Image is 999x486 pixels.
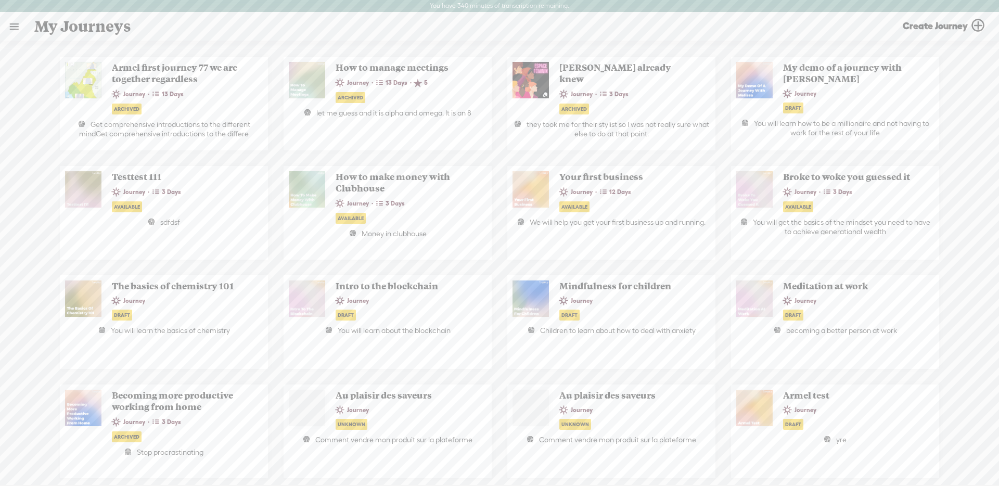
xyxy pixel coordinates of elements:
[736,390,773,426] img: http%3A%2F%2Fres.cloudinary.com%2Ftrebble-fm%2Fimage%2Fupload%2Fv1644415450%2Fcom.trebble.trebble...
[112,294,148,308] span: Journey
[289,62,325,98] img: http%3A%2F%2Fres.cloudinary.com%2Ftrebble-fm%2Fimage%2Fupload%2Fv1696475875%2Fcom.trebble.trebble...
[513,280,549,317] img: http%3A%2F%2Fres.cloudinary.com%2Ftrebble-fm%2Fimage%2Fupload%2Fv1642375259%2Fcom.trebble.trebble...
[753,218,930,236] span: You will get the basics of the mindset you need to have to achieve generational wealth
[554,62,692,85] span: [PERSON_NAME] already knew
[112,87,148,101] span: Journey
[107,280,245,292] span: The basics of chemistry 101
[513,62,549,98] img: http%3A%2F%2Fres.cloudinary.com%2Ftrebble-fm%2Fimage%2Fupload%2Fv1627536621%2Fcom.trebble.trebble...
[336,213,366,224] div: Available
[336,76,372,89] span: Journey
[65,390,101,426] img: http%3A%2F%2Fres.cloudinary.com%2Ftrebble-fm%2Fimage%2Fupload%2Fv1643748534%2Fcom.trebble.trebble...
[554,171,692,183] span: Your first business
[330,280,468,292] span: Intro to the blockchain
[336,92,365,103] div: Archived
[559,294,595,308] span: Journey
[786,326,897,335] span: becoming a better person at work
[513,171,549,208] img: http%3A%2F%2Fres.cloudinary.com%2Ftrebble-fm%2Fimage%2Fupload%2Fv1634642879%2Fcom.trebble.trebble...
[559,185,595,199] span: Journey
[540,326,696,335] span: Children to learn about how to deal with anxiety
[559,201,590,212] div: Available
[530,218,706,226] span: We will help you get your first business up and running.
[778,62,916,85] span: My demo of a journey with [PERSON_NAME]
[410,75,430,90] span: · 5
[559,310,580,321] div: Draft
[34,13,131,40] span: My Journeys
[783,201,813,212] div: Available
[160,218,180,226] span: sdfdsf
[554,390,692,401] span: Au plaisir des saveurs
[148,87,186,101] span: · 13 Days
[554,280,692,292] span: Mindfulness for children
[336,403,372,417] span: Journey
[65,171,101,208] img: http%3A%2F%2Fres.cloudinary.com%2Ftrebble-fm%2Fimage%2Fupload%2Fv1634224898%2Fcom.trebble.trebble...
[65,62,101,98] img: http%3A%2F%2Fres.cloudinary.com%2Ftrebble-fm%2Fimage%2Fupload%2Fv1622254545%2Fcom.trebble.trebble...
[112,201,142,212] div: Available
[289,280,325,317] img: http%3A%2F%2Fres.cloudinary.com%2Ftrebble-fm%2Fimage%2Fupload%2Fv1641173508%2Fcom.trebble.trebble...
[148,415,184,429] span: · 3 Days
[112,310,132,321] div: Draft
[736,280,773,317] img: http%3A%2F%2Fres.cloudinary.com%2Ftrebble-fm%2Fimage%2Fupload%2Fv1643321888%2Fcom.trebble.trebble...
[783,87,819,100] span: Journey
[559,104,589,114] div: Archived
[595,87,631,101] span: · 3 Days
[778,280,916,292] span: Meditation at work
[137,448,203,456] span: Stop procrastinating
[736,171,773,208] img: http%3A%2F%2Fres.cloudinary.com%2Ftrebble-fm%2Fimage%2Fupload%2Fv1634313194%2Fcom.trebble.trebble...
[736,62,773,98] img: http%3A%2F%2Fres.cloudinary.com%2Ftrebble-fm%2Fimage%2Fupload%2Fv1647803522%2Fcom.trebble.trebble...
[112,415,148,429] span: Journey
[778,390,916,401] span: Armel test
[783,419,803,430] div: Draft
[903,20,968,32] span: Create Journey
[559,403,595,417] span: Journey
[330,171,468,194] span: How to make money with Clubhouse
[79,120,250,138] span: Get comprehensive introductions to the different mindGet comprehensive introductions to the differe
[289,390,325,426] img: videoLoading.png
[112,185,148,199] span: Journey
[836,436,847,444] span: yre
[148,185,184,199] span: · 3 Days
[315,436,472,444] span: Comment vendre mon produit sur la plateforme
[783,185,819,199] span: Journey
[559,419,591,430] div: Unknown
[819,185,855,199] span: · 3 Days
[107,62,245,85] span: Armel first journey 77 we are together regardless
[336,310,356,321] div: Draft
[362,229,427,238] span: Money in clubhouse
[289,171,325,208] img: http%3A%2F%2Fres.cloudinary.com%2Ftrebble-fm%2Fimage%2Fupload%2Fv1634196005%2Fcom.trebble.trebble...
[330,390,468,401] span: Au plaisir des saveurs
[527,120,709,138] span: they took me for their stylist so I was not really sure what else to do at that point.
[330,62,468,73] span: How to manage meetings
[112,431,142,442] div: Archived
[559,87,595,101] span: Journey
[316,109,471,117] span: let me guess and it is alpha and omega. It is an 8
[372,75,410,90] span: · 13 Days
[783,310,803,321] div: Draft
[107,171,245,183] span: Testtest 111
[783,294,819,308] span: Journey
[539,436,696,444] span: Comment vendre mon produit sur la plateforme
[65,280,101,317] img: http%3A%2F%2Fres.cloudinary.com%2Ftrebble-fm%2Fimage%2Fupload%2Fv1634707468%2Fcom.trebble.trebble...
[336,197,372,210] span: Journey
[338,326,451,335] span: You will learn about the blockchain
[336,419,367,430] div: Unknown
[754,119,929,137] span: You will learn how to be a millionaire and not having to work for the rest of your life
[372,196,407,211] span: · 3 Days
[783,403,819,417] span: Journey
[336,294,372,308] span: Journey
[112,104,142,114] div: Archived
[107,390,245,413] span: Becoming more productive working from home
[783,103,803,113] div: Draft
[513,390,549,426] img: videoLoading.png
[111,326,230,335] span: You will learn the basics of chemistry
[595,185,634,199] span: · 12 Days
[778,171,916,183] span: Broke to woke you guessed it
[430,2,569,10] label: You have 340 minutes of transcription remaining.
